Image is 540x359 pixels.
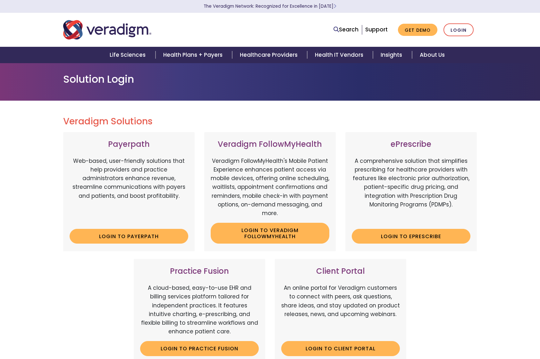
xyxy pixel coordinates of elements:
p: Veradigm FollowMyHealth's Mobile Patient Experience enhances patient access via mobile devices, o... [211,157,329,218]
a: Login to Veradigm FollowMyHealth [211,223,329,244]
h2: Veradigm Solutions [63,116,477,127]
h3: Practice Fusion [140,267,259,276]
a: Get Demo [398,24,437,36]
span: Learn More [333,3,336,9]
a: Login to Practice Fusion [140,341,259,356]
a: Login to Payerpath [70,229,188,244]
p: A comprehensive solution that simplifies prescribing for healthcare providers with features like ... [352,157,470,224]
h3: Client Portal [281,267,400,276]
a: Login to ePrescribe [352,229,470,244]
h3: Payerpath [70,140,188,149]
img: Veradigm logo [63,19,151,40]
a: Insights [373,47,412,63]
a: Login to Client Portal [281,341,400,356]
a: Health Plans + Payers [156,47,232,63]
a: Support [365,26,388,33]
a: Health IT Vendors [307,47,373,63]
a: Search [333,25,359,34]
h3: ePrescribe [352,140,470,149]
a: Life Sciences [102,47,155,63]
p: A cloud-based, easy-to-use EHR and billing services platform tailored for independent practices. ... [140,284,259,336]
p: An online portal for Veradigm customers to connect with peers, ask questions, share ideas, and st... [281,284,400,336]
h3: Veradigm FollowMyHealth [211,140,329,149]
a: Healthcare Providers [232,47,307,63]
a: The Veradigm Network: Recognized for Excellence in [DATE]Learn More [204,3,336,9]
p: Web-based, user-friendly solutions that help providers and practice administrators enhance revenu... [70,157,188,224]
a: About Us [412,47,452,63]
h1: Solution Login [63,73,477,85]
a: Login [443,23,474,37]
